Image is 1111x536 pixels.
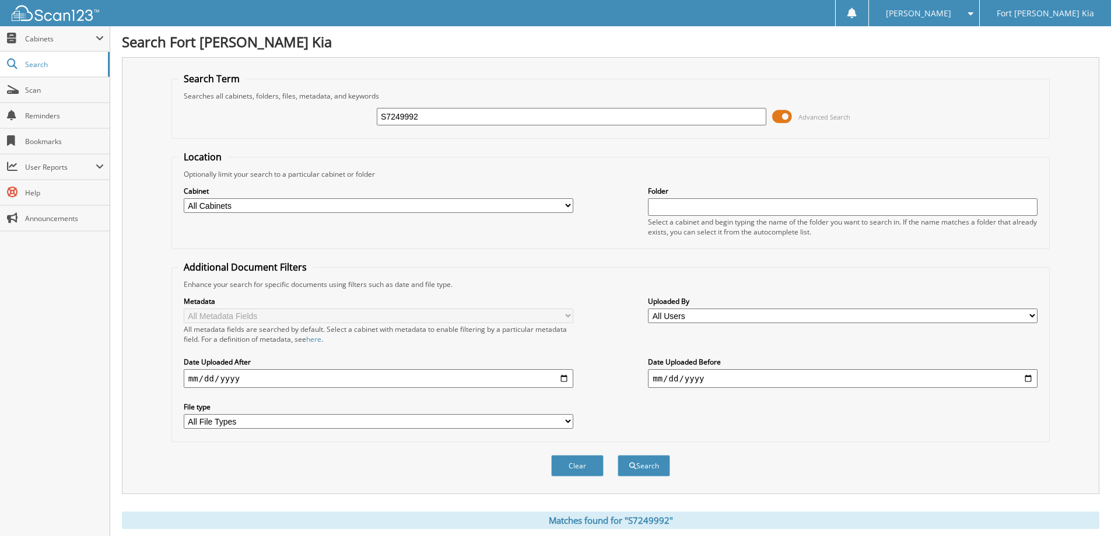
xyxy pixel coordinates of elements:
[997,10,1094,17] span: Fort [PERSON_NAME] Kia
[178,261,313,274] legend: Additional Document Filters
[184,369,573,388] input: start
[178,279,1043,289] div: Enhance your search for specific documents using filters such as date and file type.
[184,186,573,196] label: Cabinet
[178,169,1043,179] div: Optionally limit your search to a particular cabinet or folder
[25,111,104,121] span: Reminders
[648,217,1038,237] div: Select a cabinet and begin typing the name of the folder you want to search in. If the name match...
[25,162,96,172] span: User Reports
[25,188,104,198] span: Help
[122,32,1099,51] h1: Search Fort [PERSON_NAME] Kia
[178,150,227,163] legend: Location
[25,213,104,223] span: Announcements
[178,72,246,85] legend: Search Term
[25,85,104,95] span: Scan
[184,402,573,412] label: File type
[551,455,604,477] button: Clear
[798,113,850,121] span: Advanced Search
[306,334,321,344] a: here
[648,186,1038,196] label: Folder
[648,357,1038,367] label: Date Uploaded Before
[184,296,573,306] label: Metadata
[648,296,1038,306] label: Uploaded By
[648,369,1038,388] input: end
[618,455,670,477] button: Search
[184,357,573,367] label: Date Uploaded After
[25,34,96,44] span: Cabinets
[25,136,104,146] span: Bookmarks
[184,324,573,344] div: All metadata fields are searched by default. Select a cabinet with metadata to enable filtering b...
[12,5,99,21] img: scan123-logo-white.svg
[122,512,1099,529] div: Matches found for "S7249992"
[178,91,1043,101] div: Searches all cabinets, folders, files, metadata, and keywords
[886,10,951,17] span: [PERSON_NAME]
[25,59,102,69] span: Search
